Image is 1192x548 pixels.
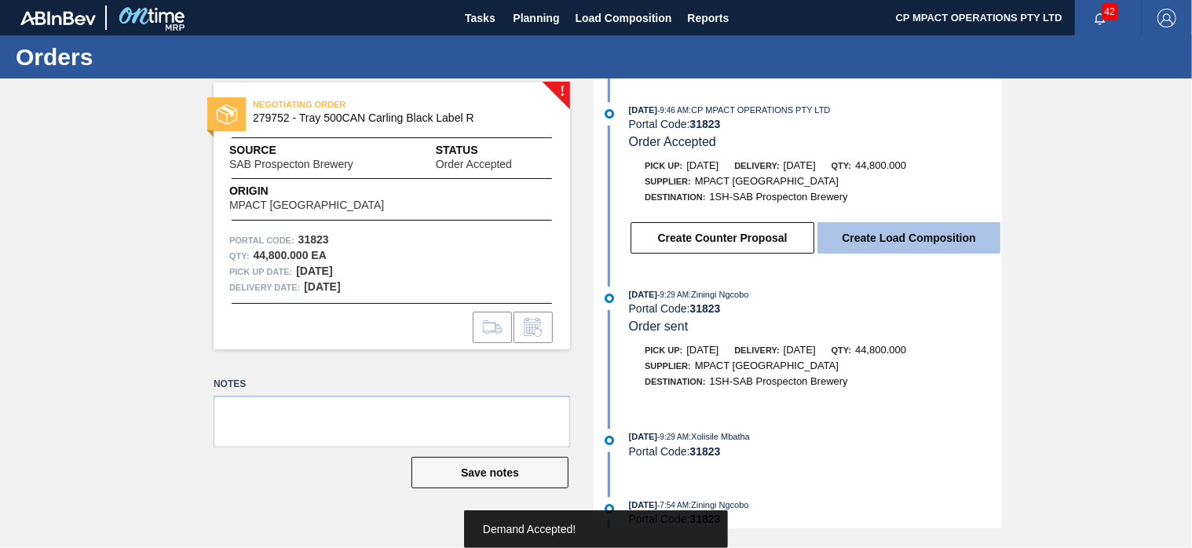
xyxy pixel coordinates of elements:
span: - 9:29 AM [657,433,689,441]
span: MPACT [GEOGRAPHIC_DATA] [695,175,839,187]
strong: 44,800.000 EA [253,249,326,261]
span: : Ziningi Ngcobo [689,290,748,299]
img: TNhmsLtSVTkK8tSr43FrP2fwEKptu5GPRR3wAAAABJRU5ErkJggg== [20,11,96,25]
span: Delivery: [734,161,779,170]
span: 44,800.000 [855,159,906,171]
span: Supplier: [645,177,691,186]
div: Go to Load Composition [473,312,512,343]
img: atual [605,294,614,303]
span: Order sent [629,320,689,333]
span: [DATE] [686,344,718,356]
span: Pick up: [645,345,682,355]
span: Supplier: [645,361,691,371]
strong: 31823 [298,233,329,246]
span: [DATE] [629,432,657,441]
span: Source [229,142,400,159]
span: : CP MPACT OPERATIONS PTY LTD [689,105,830,115]
span: MPACT [GEOGRAPHIC_DATA] [695,360,839,371]
div: Portal Code: [629,445,1002,458]
span: Order Accepted [436,159,512,170]
span: Destination: [645,192,705,202]
span: Qty : [229,248,249,264]
button: Create Load Composition [817,222,1000,254]
span: [DATE] [784,344,816,356]
span: [DATE] [784,159,816,171]
span: Demand Accepted! [483,523,576,535]
button: Create Counter Proposal [631,222,814,254]
strong: 31823 [689,445,720,458]
span: - 9:46 AM [657,106,689,115]
span: 279752 - Tray 500CAN Carling Black Label R [253,112,538,124]
span: NEGOTIATING ORDER [253,97,473,112]
img: atual [605,504,614,513]
span: Pick up Date: [229,264,292,279]
div: Portal Code: [629,118,1002,130]
span: Qty: [832,161,851,170]
span: [DATE] [686,159,718,171]
button: Save notes [411,457,569,488]
h1: Orders [16,48,294,66]
span: 44,800.000 [855,344,906,356]
span: Qty: [832,345,851,355]
span: [DATE] [629,500,657,510]
span: - 7:54 AM [657,501,689,510]
span: Order Accepted [629,135,716,148]
span: Pick up: [645,161,682,170]
span: Portal Code: [229,232,294,248]
strong: 31823 [689,118,720,130]
span: MPACT [GEOGRAPHIC_DATA] [229,199,384,211]
span: 1SH-SAB Prospecton Brewery [709,191,847,203]
span: Destination: [645,377,705,386]
span: Delivery: [734,345,779,355]
span: [DATE] [629,105,657,115]
span: Reports [688,9,729,27]
button: Notifications [1075,7,1125,29]
span: 1SH-SAB Prospecton Brewery [709,375,847,387]
div: Inform order change [514,312,553,343]
span: Planning [514,9,560,27]
img: status [217,104,237,125]
img: atual [605,436,614,445]
strong: [DATE] [296,265,332,277]
span: SAB Prospecton Brewery [229,159,353,170]
span: Delivery Date: [229,279,300,295]
strong: [DATE] [304,280,340,293]
span: - 9:29 AM [657,290,689,299]
span: 42 [1102,3,1118,20]
div: Portal Code: [629,513,1002,525]
span: Tasks [463,9,498,27]
img: Logout [1157,9,1176,27]
strong: 31823 [689,302,720,315]
span: Origin [229,183,423,199]
span: Load Composition [576,9,672,27]
span: : Xolisile Mbatha [689,432,750,441]
img: atual [605,109,614,119]
div: Portal Code: [629,302,1002,315]
span: [DATE] [629,290,657,299]
label: Notes [214,373,570,396]
span: Status [436,142,554,159]
span: : Ziningi Ngcobo [689,500,748,510]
